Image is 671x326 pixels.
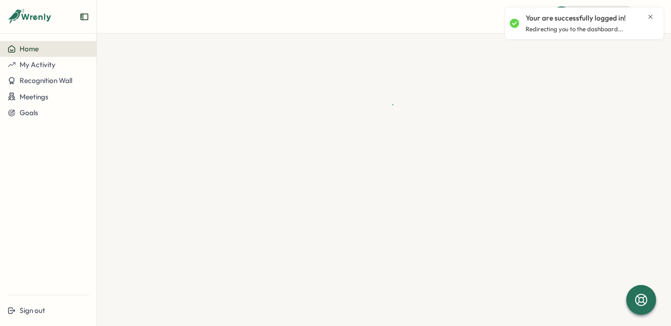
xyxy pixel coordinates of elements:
[80,12,89,21] button: Expand sidebar
[551,6,637,27] button: Get Started
[647,13,654,21] button: Close notification
[20,306,45,315] span: Sign out
[20,76,72,85] span: Recognition Wall
[20,108,38,117] span: Goals
[20,60,55,69] span: My Activity
[526,25,623,34] p: Redirecting you to the dashboard...
[526,13,626,23] p: Your are successfully logged in!
[20,44,39,53] span: Home
[20,92,48,101] span: Meetings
